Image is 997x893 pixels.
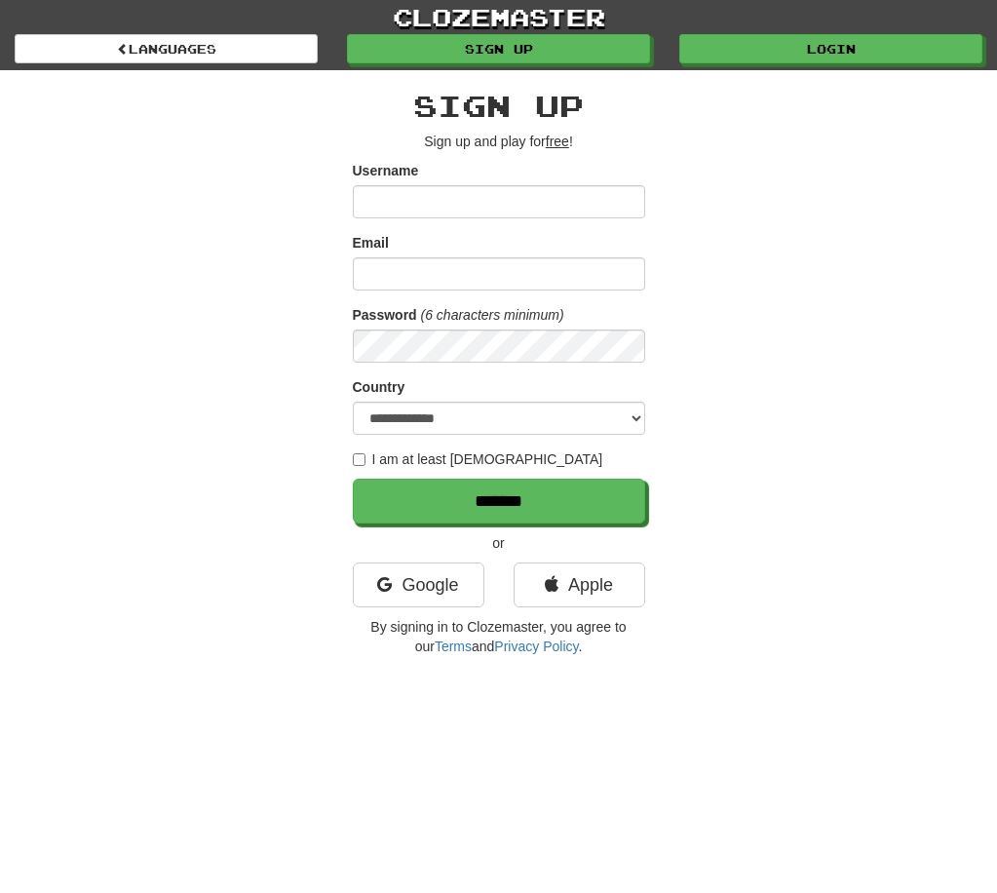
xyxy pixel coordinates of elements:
[353,233,389,252] label: Email
[679,34,982,63] a: Login
[353,132,645,151] p: Sign up and play for !
[353,90,645,122] h2: Sign up
[353,305,417,325] label: Password
[353,617,645,656] p: By signing in to Clozemaster, you agree to our and .
[353,533,645,553] p: or
[353,563,484,607] a: Google
[353,453,365,466] input: I am at least [DEMOGRAPHIC_DATA]
[15,34,318,63] a: Languages
[353,449,603,469] label: I am at least [DEMOGRAPHIC_DATA]
[421,307,564,323] em: (6 characters minimum)
[546,134,569,149] u: free
[435,639,472,654] a: Terms
[353,161,419,180] label: Username
[514,563,645,607] a: Apple
[494,639,578,654] a: Privacy Policy
[347,34,650,63] a: Sign up
[353,377,405,397] label: Country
